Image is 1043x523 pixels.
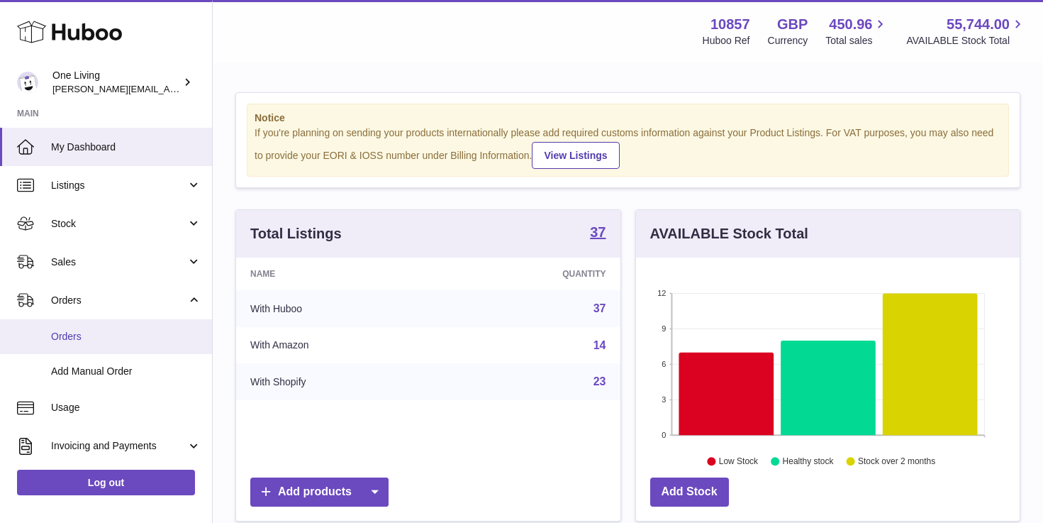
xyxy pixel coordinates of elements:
div: One Living [52,69,180,96]
span: My Dashboard [51,141,201,154]
a: 23 [593,375,606,387]
text: 12 [657,289,666,297]
td: With Huboo [236,290,446,327]
text: 9 [662,324,666,333]
td: With Amazon [236,327,446,364]
a: 37 [593,302,606,314]
a: 37 [590,225,606,242]
th: Name [236,258,446,290]
a: Add products [250,478,389,507]
td: With Shopify [236,363,446,400]
a: 450.96 Total sales [825,15,888,48]
div: If you're planning on sending your products internationally please add required customs informati... [255,126,1001,169]
span: Listings [51,179,186,192]
span: Stock [51,217,186,231]
h3: AVAILABLE Stock Total [650,224,808,243]
span: Usage [51,401,201,414]
a: View Listings [532,142,619,169]
text: 0 [662,431,666,439]
text: Low Stock [718,456,758,466]
th: Quantity [446,258,620,290]
span: Add Manual Order [51,365,201,378]
span: AVAILABLE Stock Total [906,34,1026,48]
a: 55,744.00 AVAILABLE Stock Total [906,15,1026,48]
div: Huboo Ref [703,34,750,48]
span: Invoicing and Payments [51,439,186,453]
span: [PERSON_NAME][EMAIL_ADDRESS][DOMAIN_NAME] [52,83,284,94]
strong: GBP [777,15,808,34]
text: Healthy stock [782,456,834,466]
img: Jessica@oneliving.com [17,72,38,93]
a: 14 [593,339,606,351]
span: 55,744.00 [947,15,1010,34]
text: 3 [662,395,666,404]
div: Currency [768,34,808,48]
span: Sales [51,255,186,269]
span: Orders [51,294,186,307]
strong: Notice [255,111,1001,125]
a: Log out [17,470,195,495]
span: 450.96 [829,15,872,34]
text: 6 [662,360,666,368]
strong: 37 [590,225,606,239]
span: Total sales [825,34,888,48]
text: Stock over 2 months [858,456,935,466]
strong: 10857 [710,15,750,34]
h3: Total Listings [250,224,342,243]
span: Orders [51,330,201,343]
a: Add Stock [650,478,729,507]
